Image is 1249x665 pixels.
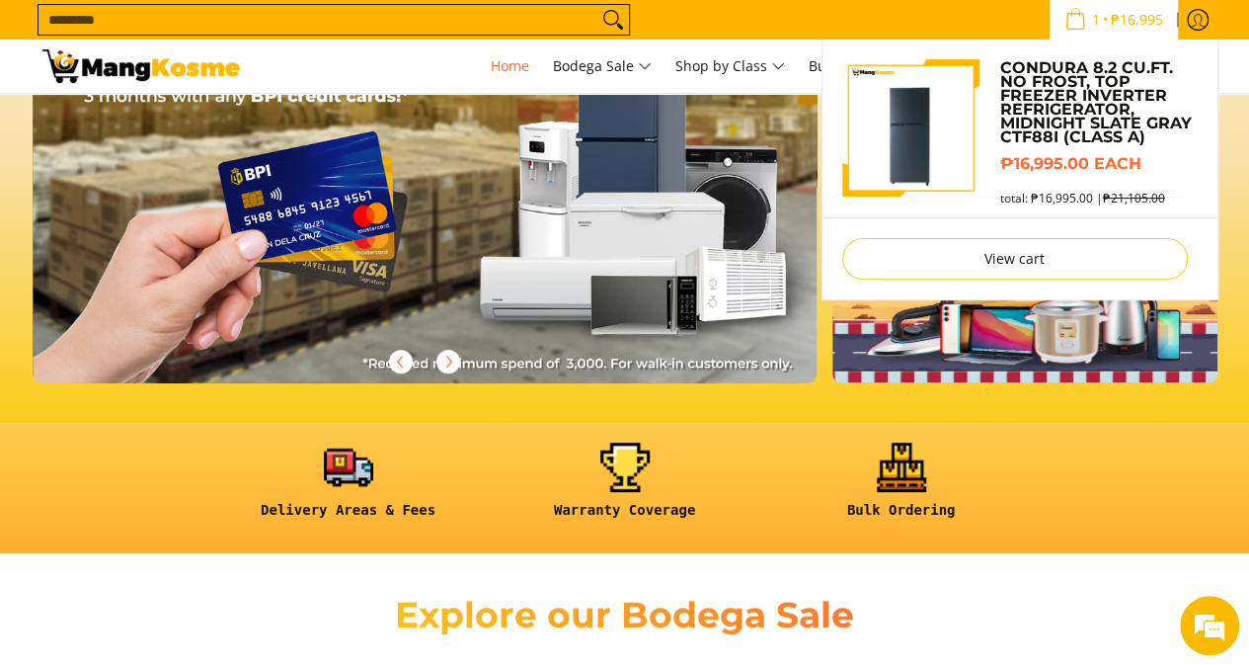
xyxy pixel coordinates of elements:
span: ₱16,995 [1108,13,1166,27]
img: Default Title Condura 8.2 Cu.Ft. No Frost, Top Freezer Inverter Refrigerator, Midnight Slate Gray... [842,59,980,198]
button: Previous [379,340,423,383]
h6: ₱16,995.00 each [999,154,1197,174]
a: Condura 8.2 Cu.Ft. No Frost, Top Freezer Inverter Refrigerator, Midnight Slate Gray CTF88i (Class A) [999,61,1197,144]
a: <h6><strong>Warranty Coverage</strong></h6> [497,443,753,535]
span: Shop by Class [675,54,785,79]
button: Search [597,5,629,35]
s: ₱21,105.00 [1102,190,1164,207]
span: We're online! [115,204,273,403]
a: Shop by Class [665,40,795,93]
span: total: ₱16,995.00 | [999,191,1164,206]
a: View cart [842,238,1188,280]
div: Chat with us now [103,111,332,136]
a: <h6><strong>Bulk Ordering</strong></h6> [773,443,1030,535]
span: Bodega Sale [553,54,652,79]
h2: Explore our Bodega Sale [339,593,911,637]
div: Minimize live chat window [324,10,371,57]
textarea: Type your message and hit 'Enter' [10,450,376,519]
a: Home [481,40,539,93]
nav: Main Menu [260,40,1208,93]
span: 1 [1089,13,1103,27]
span: • [1058,9,1169,31]
span: Bulk Center [809,56,886,75]
ul: Sub Menu [821,40,1218,300]
a: <h6><strong>Delivery Areas & Fees</strong></h6> [220,443,477,535]
button: Next [427,340,470,383]
span: Home [491,56,529,75]
img: Mang Kosme: Your Home Appliances Warehouse Sale Partner! [42,49,240,83]
a: Bulk Center [799,40,896,93]
a: Bodega Sale [543,40,662,93]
